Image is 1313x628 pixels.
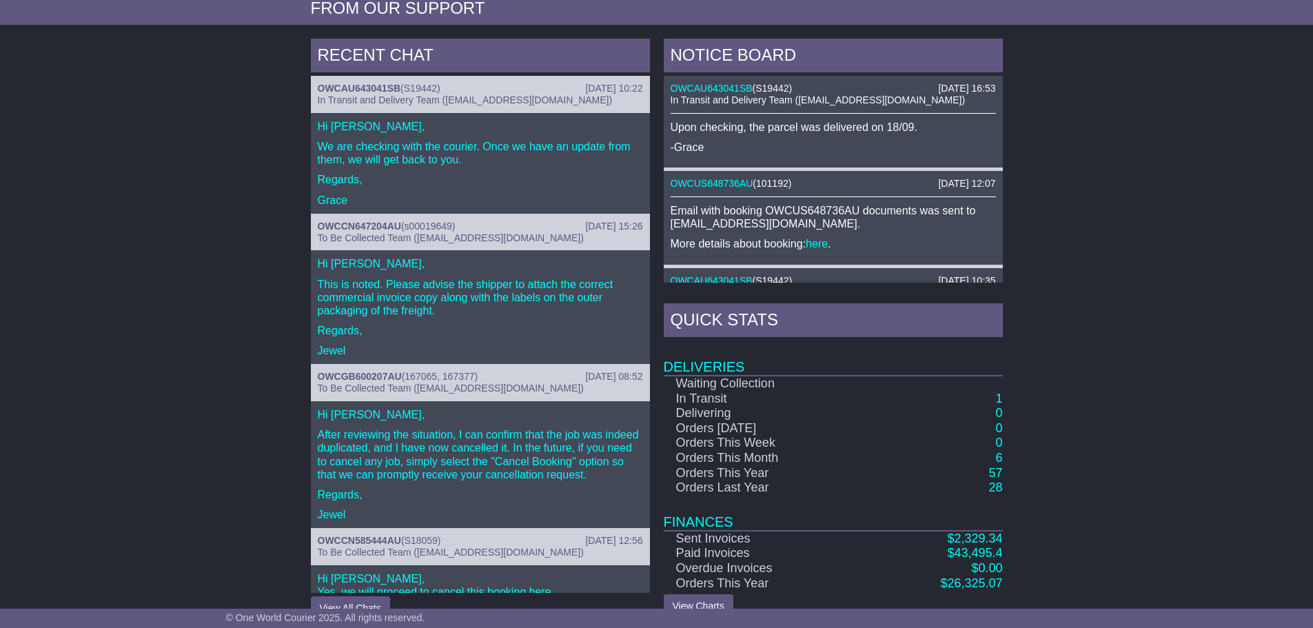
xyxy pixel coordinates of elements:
[405,371,474,382] span: 167065, 167377
[405,535,438,546] span: S18059
[755,83,788,94] span: S19442
[978,561,1002,575] span: 0.00
[311,596,390,620] button: View All Chats
[404,83,437,94] span: S19442
[318,371,643,383] div: ( )
[318,547,584,558] span: To Be Collected Team ([EMAIL_ADDRESS][DOMAIN_NAME])
[988,466,1002,480] a: 57
[938,83,995,94] div: [DATE] 16:53
[995,392,1002,405] a: 1
[318,140,643,166] p: We are checking with the courier. Once we have an update from them, we will get back to you.
[664,531,869,547] td: Sent Invoices
[954,546,1002,560] span: 43,495.4
[938,275,995,287] div: [DATE] 10:35
[671,94,966,105] span: In Transit and Delivery Team ([EMAIL_ADDRESS][DOMAIN_NAME])
[664,496,1003,531] td: Finances
[318,371,402,382] a: OWCGB600207AU
[671,275,996,287] div: ( )
[671,178,996,190] div: ( )
[664,480,869,496] td: Orders Last Year
[318,488,643,501] p: Regards,
[664,303,1003,341] div: Quick Stats
[664,376,869,392] td: Waiting Collection
[664,594,733,618] a: View Charts
[318,428,643,481] p: After reviewing the situation, I can confirm that the job was indeed duplicated, and I have now c...
[938,178,995,190] div: [DATE] 12:07
[995,421,1002,435] a: 0
[947,546,1002,560] a: $43,495.4
[585,535,642,547] div: [DATE] 12:56
[664,341,1003,376] td: Deliveries
[664,451,869,466] td: Orders This Month
[756,178,788,189] span: 101192
[318,508,643,521] p: Jewel
[318,278,643,318] p: This is noted. Please advise the shipper to attach the correct commercial invoice copy along with...
[671,83,753,94] a: OWCAU643041SB
[585,371,642,383] div: [DATE] 08:52
[806,238,828,250] a: here
[664,406,869,421] td: Delivering
[585,221,642,232] div: [DATE] 15:26
[318,83,401,94] a: OWCAU643041SB
[671,83,996,94] div: ( )
[995,406,1002,420] a: 0
[318,194,643,207] p: Grace
[318,324,643,337] p: Regards,
[664,466,869,481] td: Orders This Year
[311,39,650,76] div: RECENT CHAT
[671,237,996,250] p: More details about booking: .
[318,94,613,105] span: In Transit and Delivery Team ([EMAIL_ADDRESS][DOMAIN_NAME])
[995,451,1002,465] a: 6
[954,531,1002,545] span: 2,329.34
[664,39,1003,76] div: NOTICE BOARD
[318,572,643,625] p: Hi [PERSON_NAME], Yes, we will proceed to cancel this booking here. Regards, Aira
[671,121,996,134] p: Upon checking, the parcel was delivered on 18/09.
[671,204,996,230] p: Email with booking OWCUS648736AU documents was sent to [EMAIL_ADDRESS][DOMAIN_NAME].
[318,221,401,232] a: OWCCN647204AU
[318,408,643,421] p: Hi [PERSON_NAME],
[940,576,1002,590] a: $26,325.07
[226,612,425,623] span: © One World Courier 2025. All rights reserved.
[947,531,1002,545] a: $2,329.34
[671,178,753,189] a: OWCUS648736AU
[318,535,401,546] a: OWCCN585444AU
[664,421,869,436] td: Orders [DATE]
[664,546,869,561] td: Paid Invoices
[664,576,869,591] td: Orders This Year
[318,232,584,243] span: To Be Collected Team ([EMAIL_ADDRESS][DOMAIN_NAME])
[318,344,643,357] p: Jewel
[318,120,643,133] p: Hi [PERSON_NAME],
[318,221,643,232] div: ( )
[671,275,753,286] a: OWCAU643041SB
[755,275,788,286] span: S19442
[947,576,1002,590] span: 26,325.07
[318,173,643,186] p: Regards,
[664,561,869,576] td: Overdue Invoices
[585,83,642,94] div: [DATE] 10:22
[664,436,869,451] td: Orders This Week
[318,535,643,547] div: ( )
[405,221,452,232] span: s00019649
[318,83,643,94] div: ( )
[664,392,869,407] td: In Transit
[318,257,643,270] p: Hi [PERSON_NAME],
[671,141,996,154] p: -Grace
[318,383,584,394] span: To Be Collected Team ([EMAIL_ADDRESS][DOMAIN_NAME])
[988,480,1002,494] a: 28
[995,436,1002,449] a: 0
[971,561,1002,575] a: $0.00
